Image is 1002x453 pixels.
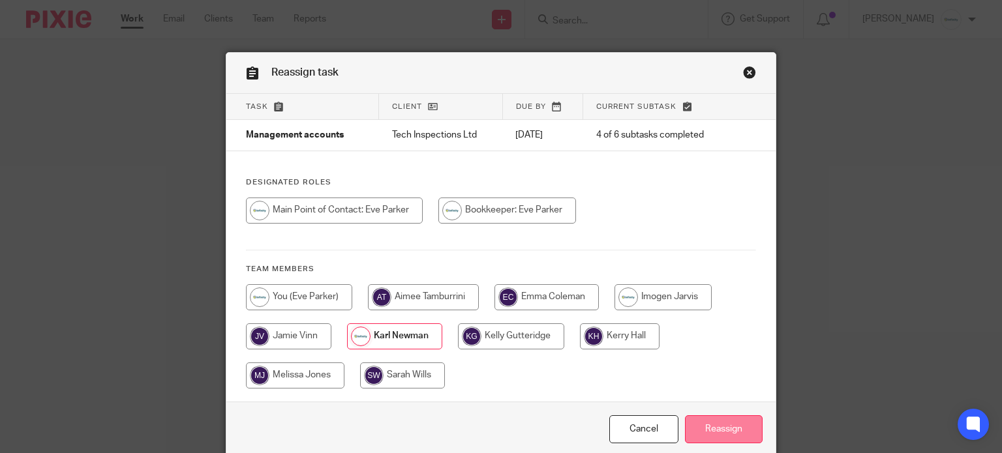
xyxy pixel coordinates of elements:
[596,103,676,110] span: Current subtask
[246,103,268,110] span: Task
[516,103,546,110] span: Due by
[246,131,344,140] span: Management accounts
[583,120,733,151] td: 4 of 6 subtasks completed
[685,415,763,443] input: Reassign
[515,128,570,141] p: [DATE]
[609,415,678,443] a: Close this dialog window
[271,67,339,78] span: Reassign task
[246,264,757,274] h4: Team members
[392,128,490,141] p: Tech Inspections Ltd
[743,66,756,83] a: Close this dialog window
[392,103,422,110] span: Client
[246,177,757,188] h4: Designated Roles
